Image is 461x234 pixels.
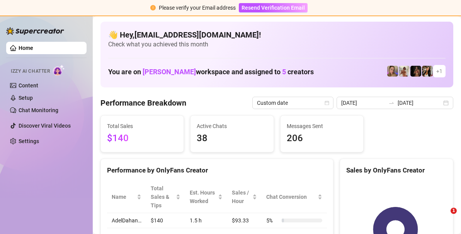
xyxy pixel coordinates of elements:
button: Resend Verification Email [239,3,308,12]
span: Check what you achieved this month [108,40,446,49]
a: Settings [19,138,39,144]
h1: You are on workspace and assigned to creators [108,68,314,76]
th: Chat Conversion [262,181,327,213]
img: logo-BBDzfeDw.svg [6,27,64,35]
div: Sales by OnlyFans Creator [346,165,447,176]
span: [PERSON_NAME] [143,68,196,76]
img: AdelDahan [422,66,433,77]
h4: Performance Breakdown [100,97,186,108]
img: Green [399,66,410,77]
a: Home [19,45,33,51]
div: Please verify your Email address [159,3,236,12]
th: Total Sales & Tips [146,181,185,213]
a: Content [19,82,38,89]
span: Total Sales & Tips [151,184,174,210]
span: calendar [325,101,329,105]
span: to [388,100,395,106]
td: AdelDahan… [107,213,146,228]
div: Est. Hours Worked [190,188,216,205]
a: Chat Monitoring [19,107,58,113]
th: Name [107,181,146,213]
span: 38 [197,131,267,146]
h4: 👋 Hey, [EMAIL_ADDRESS][DOMAIN_NAME] ! [108,29,446,40]
span: Messages Sent [287,122,357,130]
iframe: Intercom live chat [435,208,453,226]
span: 5 [282,68,286,76]
span: $140 [107,131,177,146]
span: Izzy AI Chatter [11,68,50,75]
td: $93.33 [227,213,262,228]
th: Sales / Hour [227,181,262,213]
span: + 1 [436,67,442,75]
span: Sales / Hour [232,188,251,205]
a: Discover Viral Videos [19,123,71,129]
input: End date [398,99,442,107]
span: 1 [451,208,457,214]
span: Chat Conversion [266,193,316,201]
a: Setup [19,95,33,101]
input: Start date [341,99,385,107]
span: exclamation-circle [150,5,156,10]
span: 5 % [266,216,279,225]
td: $140 [146,213,185,228]
div: Performance by OnlyFans Creator [107,165,327,176]
span: Name [112,193,135,201]
img: AI Chatter [53,65,65,76]
span: Custom date [257,97,329,109]
span: Active Chats [197,122,267,130]
span: Total Sales [107,122,177,130]
span: 206 [287,131,357,146]
td: 1.5 h [185,213,227,228]
img: the_bohema [410,66,421,77]
span: Resend Verification Email [242,5,305,11]
img: Cherry [387,66,398,77]
span: swap-right [388,100,395,106]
